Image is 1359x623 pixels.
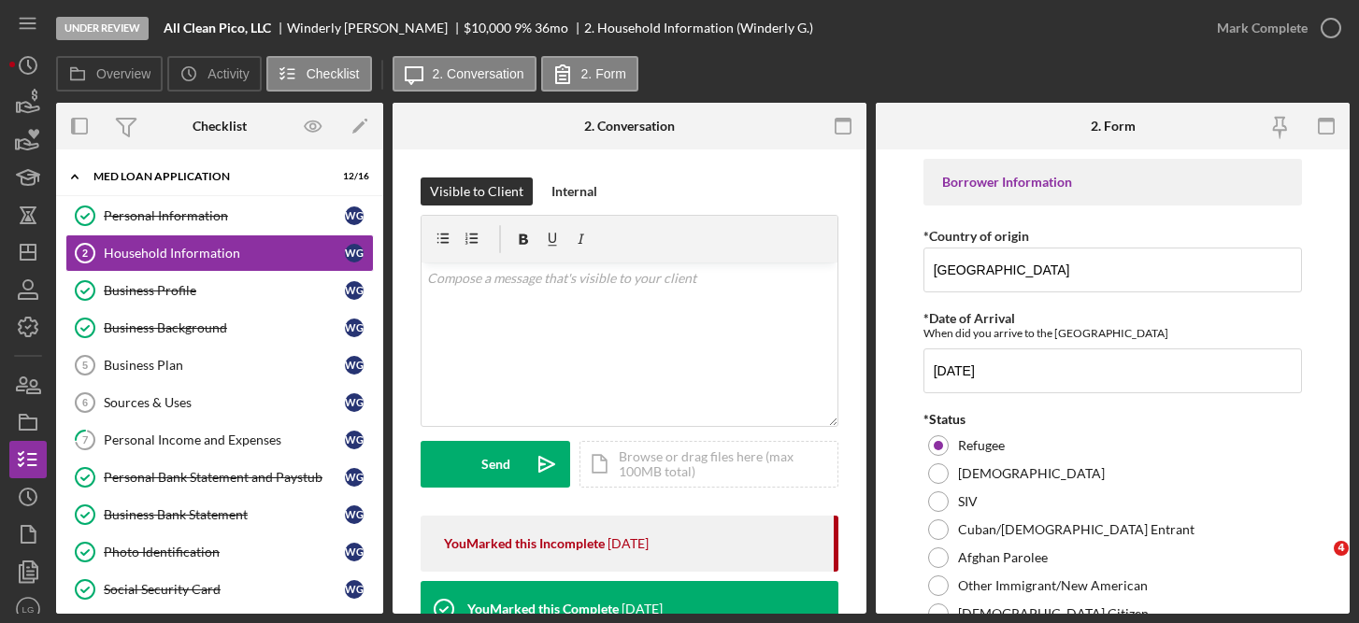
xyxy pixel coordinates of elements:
[584,21,813,35] div: 2. Household Information (Winderly G.)
[93,171,322,182] div: MED Loan Application
[584,119,675,134] div: 2. Conversation
[958,578,1148,593] label: Other Immigrant/New American
[481,441,510,488] div: Send
[464,20,511,35] span: $10,000
[958,466,1105,481] label: [DEMOGRAPHIC_DATA]
[104,283,345,298] div: Business Profile
[65,347,374,384] a: 5Business PlanWG
[104,320,345,335] div: Business Background
[542,177,607,205] button: Internal
[1198,9,1350,47] button: Mark Complete
[104,358,345,373] div: Business Plan
[345,393,364,412] div: W G
[104,395,345,410] div: Sources & Uses
[104,208,345,223] div: Personal Information
[82,360,88,371] tspan: 5
[345,505,364,524] div: W G
[923,310,1015,326] label: *Date of Arrival
[307,66,360,81] label: Checklist
[65,496,374,533] a: Business Bank StatementWG
[444,536,605,551] div: You Marked this Incomplete
[56,56,163,92] button: Overview
[65,272,374,309] a: Business ProfileWG
[345,468,364,487] div: W G
[167,56,261,92] button: Activity
[958,606,1149,621] label: [DEMOGRAPHIC_DATA] Citizen
[65,421,374,459] a: 7Personal Income and ExpensesWG
[266,56,372,92] button: Checklist
[433,66,524,81] label: 2. Conversation
[336,171,369,182] div: 12 / 16
[104,582,345,597] div: Social Security Card
[551,177,597,205] div: Internal
[1334,541,1349,556] span: 4
[207,66,249,81] label: Activity
[65,197,374,234] a: Personal InformationWG
[958,494,978,509] label: SIV
[958,438,1005,453] label: Refugee
[467,602,619,616] div: You Marked this Complete
[82,433,89,446] tspan: 7
[345,580,364,599] div: W G
[345,319,364,337] div: W G
[345,244,364,262] div: W G
[104,545,345,559] div: Photo Identification
[65,309,374,347] a: Business BackgroundWG
[193,119,247,134] div: Checklist
[1217,9,1308,47] div: Mark Complete
[942,175,1284,190] div: Borrower Information
[345,543,364,561] div: W G
[958,550,1048,565] label: Afghan Parolee
[923,228,1029,244] label: *Country of origin
[104,246,345,261] div: Household Information
[82,397,88,408] tspan: 6
[65,234,374,272] a: 2Household InformationWG
[287,21,464,35] div: Winderly [PERSON_NAME]
[65,384,374,421] a: 6Sources & UsesWG
[65,533,374,571] a: Photo IdentificationWG
[514,21,532,35] div: 9 %
[622,602,663,616] time: 2025-07-27 16:36
[958,522,1194,537] label: Cuban/[DEMOGRAPHIC_DATA] Entrant
[104,507,345,522] div: Business Bank Statement
[345,281,364,300] div: W G
[541,56,638,92] button: 2. Form
[96,66,150,81] label: Overview
[421,441,570,488] button: Send
[608,536,649,551] time: 2025-09-21 01:24
[345,431,364,449] div: W G
[581,66,626,81] label: 2. Form
[923,412,1303,427] div: *Status
[345,356,364,375] div: W G
[65,459,374,496] a: Personal Bank Statement and PaystubWG
[82,248,88,259] tspan: 2
[345,206,364,225] div: W G
[1091,119,1136,134] div: 2. Form
[164,21,271,35] b: All Clean Pico, LLC
[65,571,374,608] a: Social Security CardWG
[104,470,345,485] div: Personal Bank Statement and Paystub
[430,177,523,205] div: Visible to Client
[923,326,1303,340] div: When did you arrive to the [GEOGRAPHIC_DATA]
[393,56,536,92] button: 2. Conversation
[22,604,35,615] text: LG
[1295,541,1340,586] iframe: Intercom live chat
[421,177,533,205] button: Visible to Client
[56,17,149,40] div: Under Review
[104,432,345,447] div: Personal Income and Expenses
[535,21,568,35] div: 36 mo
